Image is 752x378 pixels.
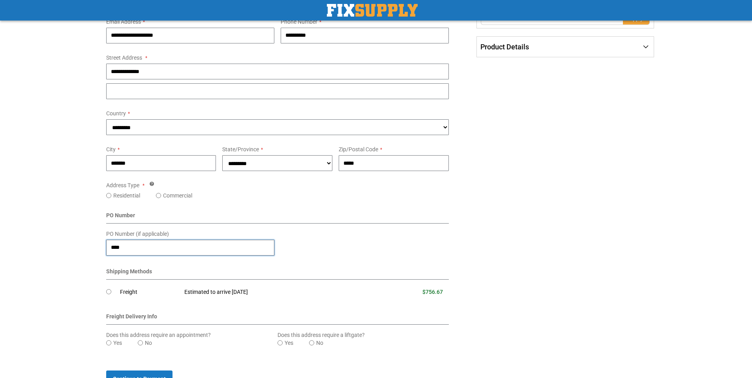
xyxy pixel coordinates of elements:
[316,339,323,347] label: No
[278,332,365,338] span: Does this address require a liftgate?
[285,339,293,347] label: Yes
[106,146,116,152] span: City
[480,43,529,51] span: Product Details
[422,289,443,295] span: $756.67
[178,284,368,301] td: Estimated to arrive [DATE]
[106,332,211,338] span: Does this address require an appointment?
[327,4,418,17] a: store logo
[106,211,449,224] div: PO Number
[339,146,378,152] span: Zip/Postal Code
[222,146,259,152] span: State/Province
[106,231,169,237] span: PO Number (if applicable)
[106,55,142,61] span: Street Address
[106,312,449,325] div: Freight Delivery Info
[106,110,126,117] span: Country
[113,339,122,347] label: Yes
[106,267,449,280] div: Shipping Methods
[327,4,418,17] img: Fix Industrial Supply
[106,19,141,25] span: Email Address
[281,19,317,25] span: Phone Number
[113,192,140,199] label: Residential
[163,192,192,199] label: Commercial
[120,284,178,301] td: Freight
[106,182,139,188] span: Address Type
[145,339,152,347] label: No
